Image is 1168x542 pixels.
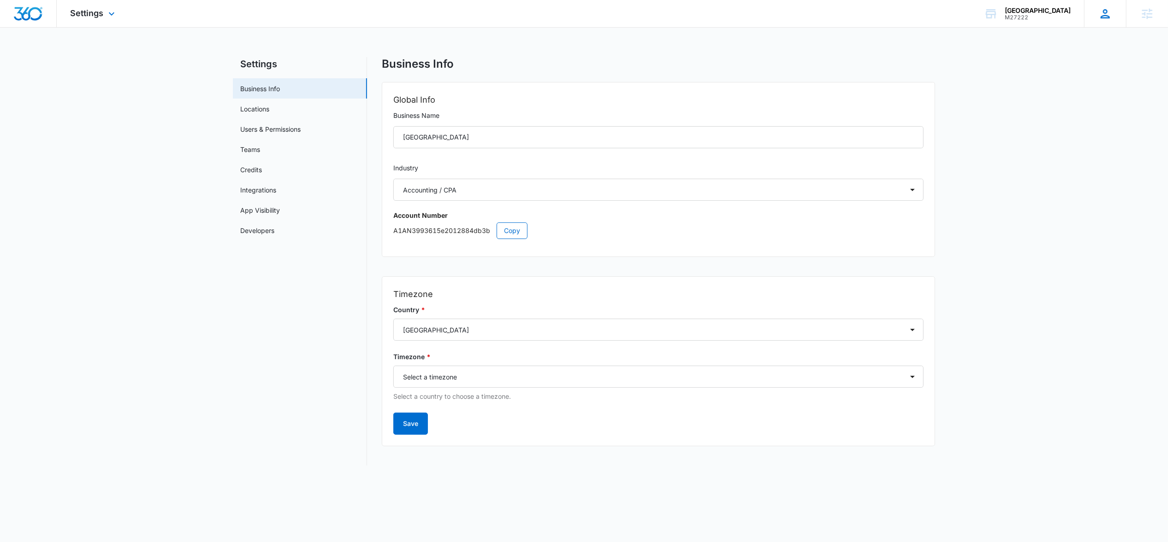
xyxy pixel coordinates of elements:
[240,84,280,93] a: Business Info
[240,226,274,235] a: Developers
[393,111,924,121] label: Business Name
[240,104,269,114] a: Locations
[497,222,528,239] button: Copy
[240,165,262,175] a: Credits
[240,185,276,195] a: Integrations
[240,145,260,154] a: Teams
[393,163,924,173] label: Industry
[393,222,924,239] p: A1AN3993615e2012884db3b
[393,93,924,106] h2: Global Info
[393,288,924,301] h2: Timezone
[393,211,448,219] strong: Account Number
[504,226,520,236] span: Copy
[1005,14,1071,21] div: account id
[240,124,301,134] a: Users & Permissions
[233,57,367,71] h2: Settings
[240,205,280,215] a: App Visibility
[393,391,924,402] p: Select a country to choose a timezone.
[1005,7,1071,14] div: account name
[382,57,454,71] h1: Business Info
[71,8,104,18] span: Settings
[393,413,428,435] button: Save
[393,305,924,315] label: Country
[393,352,924,362] label: Timezone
